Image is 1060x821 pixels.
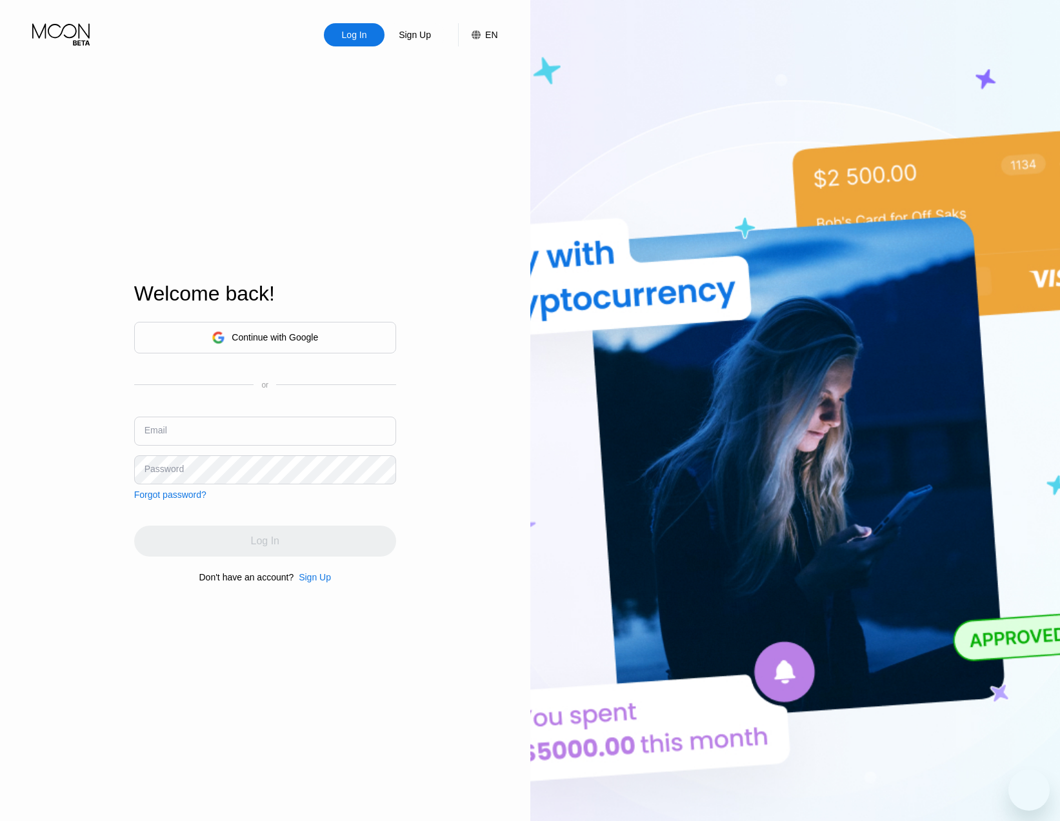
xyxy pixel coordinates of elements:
div: Forgot password? [134,490,206,500]
div: EN [485,30,497,40]
div: Don't have an account? [199,572,294,582]
div: Password [145,464,184,474]
div: or [261,381,268,390]
div: Welcome back! [134,282,396,306]
iframe: Button to launch messaging window [1008,769,1050,811]
div: Sign Up [294,572,331,582]
div: Log In [341,28,368,41]
div: Sign Up [385,23,445,46]
div: Sign Up [397,28,432,41]
div: Continue with Google [134,322,396,353]
div: EN [458,23,497,46]
div: Continue with Google [232,332,318,342]
div: Sign Up [299,572,331,582]
div: Email [145,425,167,435]
div: Log In [324,23,385,46]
